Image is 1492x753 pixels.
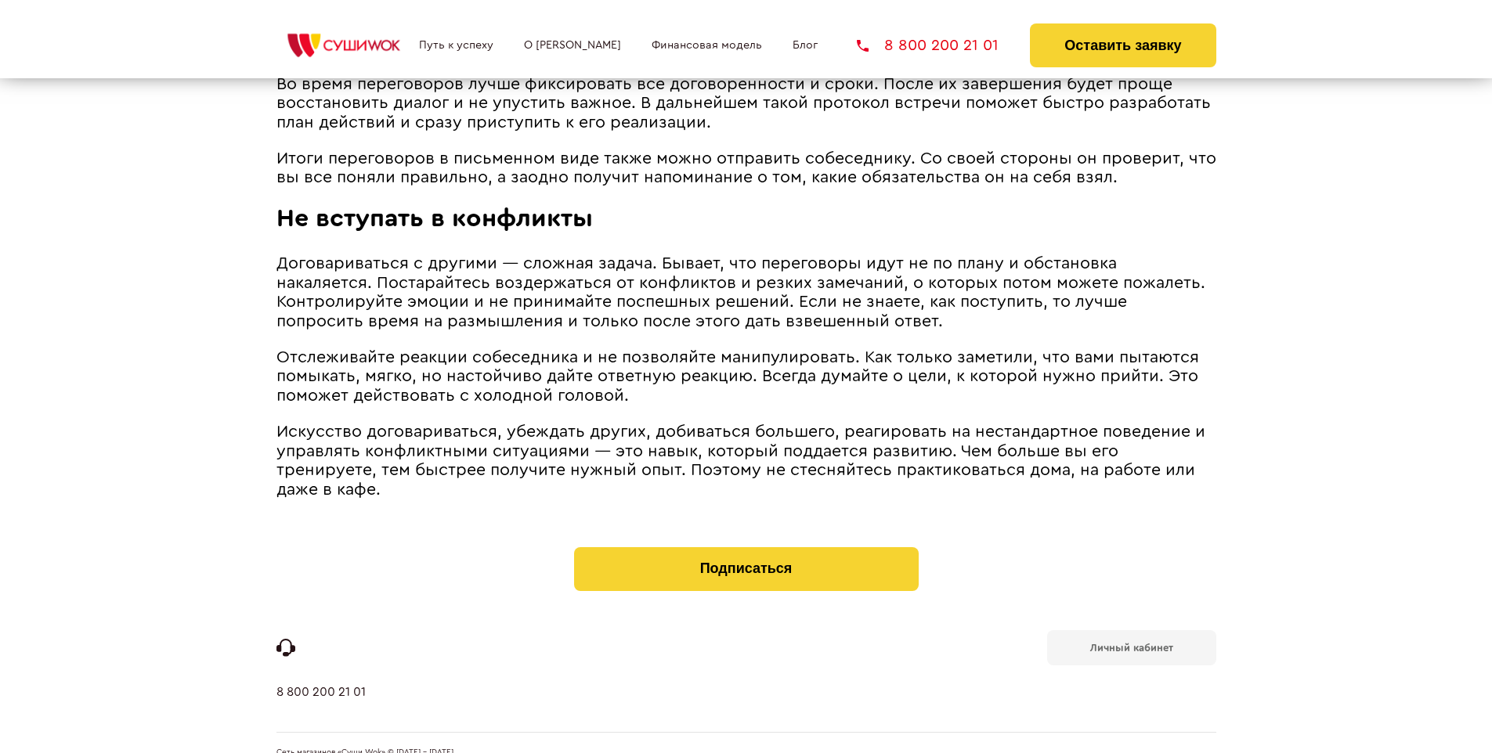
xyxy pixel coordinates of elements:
[884,38,999,53] span: 8 800 200 21 01
[857,38,999,53] a: 8 800 200 21 01
[652,39,762,52] a: Финансовая модель
[276,349,1199,404] span: Отслеживайте реакции собеседника и не позволяйте манипулировать. Как только заметили, что вами пы...
[1047,630,1216,665] a: Личный кабинет
[276,255,1205,330] span: Договариваться с другими ― сложная задача. Бывает, что переговоры идут не по плану и обстановка н...
[1030,23,1216,67] button: Оставить заявку
[276,685,366,732] a: 8 800 200 21 01
[793,39,818,52] a: Блог
[1090,643,1173,653] b: Личный кабинет
[419,39,493,52] a: Путь к успеху
[276,206,593,231] span: Не вступать в конфликты
[524,39,621,52] a: О [PERSON_NAME]
[276,150,1216,186] span: Итоги переговоров в письменном виде также можно отправить собеседнику. Со своей стороны он провер...
[276,76,1211,131] span: Во время переговоров лучше фиксировать все договоренности и сроки. После их завершения будет прощ...
[574,547,919,591] button: Подписаться
[276,423,1205,498] span: Искусство договариваться, убеждать других, добиваться большего, реагировать на нестандартное пове...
